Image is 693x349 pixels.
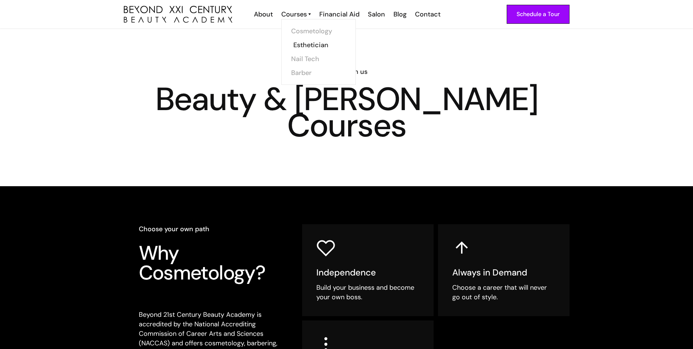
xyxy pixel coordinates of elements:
h5: Always in Demand [452,267,555,278]
div: Choose a career that will never go out of style. [452,283,555,302]
a: Blog [389,10,410,19]
a: Nail Tech [291,52,346,66]
a: Financial Aid [315,10,363,19]
div: Schedule a Tour [517,10,560,19]
a: Cosmetology [291,24,346,38]
a: Esthetician [293,38,348,52]
a: Salon [363,10,389,19]
h1: Beauty & [PERSON_NAME] Courses [124,86,570,139]
img: heart icon [316,239,335,258]
h6: Learn with us [124,67,570,76]
img: up arrow [452,239,471,258]
div: Contact [415,10,441,19]
a: Contact [410,10,444,19]
div: Salon [368,10,385,19]
div: Courses [281,10,307,19]
div: About [254,10,273,19]
a: Schedule a Tour [507,5,570,24]
a: About [249,10,277,19]
nav: Courses [281,19,356,85]
h5: Independence [316,267,419,278]
a: Courses [281,10,311,19]
h3: Why Cosmetology? [139,243,281,283]
h6: Choose your own path [139,224,281,234]
div: Build your business and become your own boss. [316,283,419,302]
img: beyond 21st century beauty academy logo [124,6,232,23]
a: Barber [291,66,346,80]
div: Financial Aid [319,10,359,19]
a: home [124,6,232,23]
div: Blog [393,10,407,19]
